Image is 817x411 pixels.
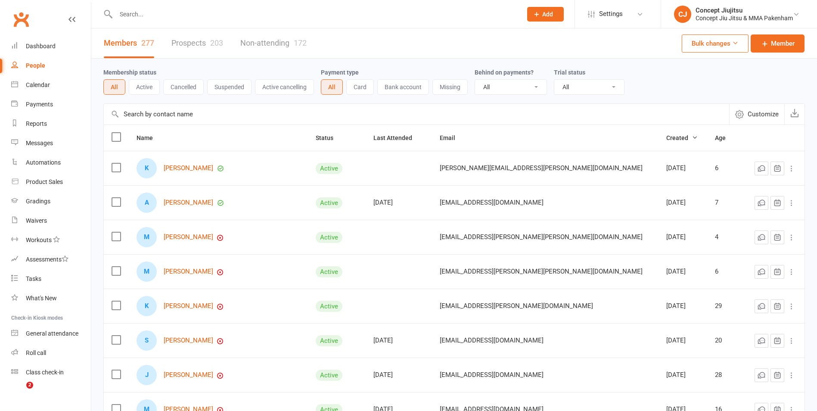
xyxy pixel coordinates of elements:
[715,268,736,275] div: 6
[316,370,342,381] div: Active
[26,198,50,205] div: Gradings
[129,79,160,95] button: Active
[666,134,698,141] span: Created
[11,56,91,75] a: People
[674,6,691,23] div: CJ
[171,28,223,58] a: Prospects203
[696,14,793,22] div: Concept Jiu Jitsu & MMA Pakenham
[373,134,422,141] span: Last Attended
[164,165,213,172] a: [PERSON_NAME]
[26,159,61,166] div: Automations
[113,8,516,20] input: Search...
[373,199,424,206] div: [DATE]
[440,298,593,314] span: [EMAIL_ADDRESS][PERSON_NAME][DOMAIN_NAME]
[294,38,307,47] div: 172
[666,165,699,172] div: [DATE]
[440,263,643,280] span: [EMAIL_ADDRESS][PERSON_NAME][PERSON_NAME][DOMAIN_NAME]
[137,193,157,213] div: Arya
[11,134,91,153] a: Messages
[164,371,213,379] a: [PERSON_NAME]
[715,133,735,143] button: Age
[11,230,91,250] a: Workouts
[373,337,424,344] div: [DATE]
[440,133,465,143] button: Email
[373,371,424,379] div: [DATE]
[696,6,793,14] div: Concept Jiujitsu
[715,371,736,379] div: 28
[11,211,91,230] a: Waivers
[666,234,699,241] div: [DATE]
[11,343,91,363] a: Roll call
[164,337,213,344] a: [PERSON_NAME]
[440,160,643,176] span: [PERSON_NAME][EMAIL_ADDRESS][PERSON_NAME][DOMAIN_NAME]
[103,69,156,76] label: Membership status
[137,365,157,385] div: Jack
[666,337,699,344] div: [DATE]
[26,295,57,302] div: What's New
[440,229,643,245] span: [EMAIL_ADDRESS][PERSON_NAME][PERSON_NAME][DOMAIN_NAME]
[164,199,213,206] a: [PERSON_NAME]
[666,371,699,379] div: [DATE]
[599,4,623,24] span: Settings
[715,234,736,241] div: 4
[26,330,78,337] div: General attendance
[11,289,91,308] a: What's New
[316,301,342,312] div: Active
[682,34,749,53] button: Bulk changes
[103,79,125,95] button: All
[527,7,564,22] button: Add
[715,199,736,206] div: 7
[26,217,47,224] div: Waivers
[137,158,157,178] div: Kahlani
[26,256,68,263] div: Assessments
[729,104,784,125] button: Customize
[771,38,795,49] span: Member
[715,337,736,344] div: 20
[666,133,698,143] button: Created
[164,234,213,241] a: [PERSON_NAME]
[26,237,52,243] div: Workouts
[377,79,429,95] button: Bank account
[316,232,342,243] div: Active
[26,43,56,50] div: Dashboard
[316,134,343,141] span: Status
[316,266,342,277] div: Active
[11,324,91,343] a: General attendance kiosk mode
[666,302,699,310] div: [DATE]
[316,197,342,209] div: Active
[475,69,534,76] label: Behind on payments?
[11,153,91,172] a: Automations
[11,363,91,382] a: Class kiosk mode
[346,79,374,95] button: Card
[11,269,91,289] a: Tasks
[26,140,53,146] div: Messages
[141,38,154,47] div: 277
[11,172,91,192] a: Product Sales
[316,335,342,346] div: Active
[440,194,544,211] span: [EMAIL_ADDRESS][DOMAIN_NAME]
[210,38,223,47] div: 203
[751,34,805,53] a: Member
[137,227,157,247] div: Madison
[11,37,91,56] a: Dashboard
[26,382,33,389] span: 2
[104,28,154,58] a: Members277
[137,133,162,143] button: Name
[666,199,699,206] div: [DATE]
[11,95,91,114] a: Payments
[440,332,544,349] span: [EMAIL_ADDRESS][DOMAIN_NAME]
[11,250,91,269] a: Assessments
[11,75,91,95] a: Calendar
[164,268,213,275] a: [PERSON_NAME]
[11,114,91,134] a: Reports
[554,69,585,76] label: Trial status
[164,302,213,310] a: [PERSON_NAME]
[163,79,204,95] button: Cancelled
[432,79,468,95] button: Missing
[26,62,45,69] div: People
[10,9,32,30] a: Clubworx
[137,262,157,282] div: Matilda
[26,81,50,88] div: Calendar
[715,165,736,172] div: 6
[715,302,736,310] div: 29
